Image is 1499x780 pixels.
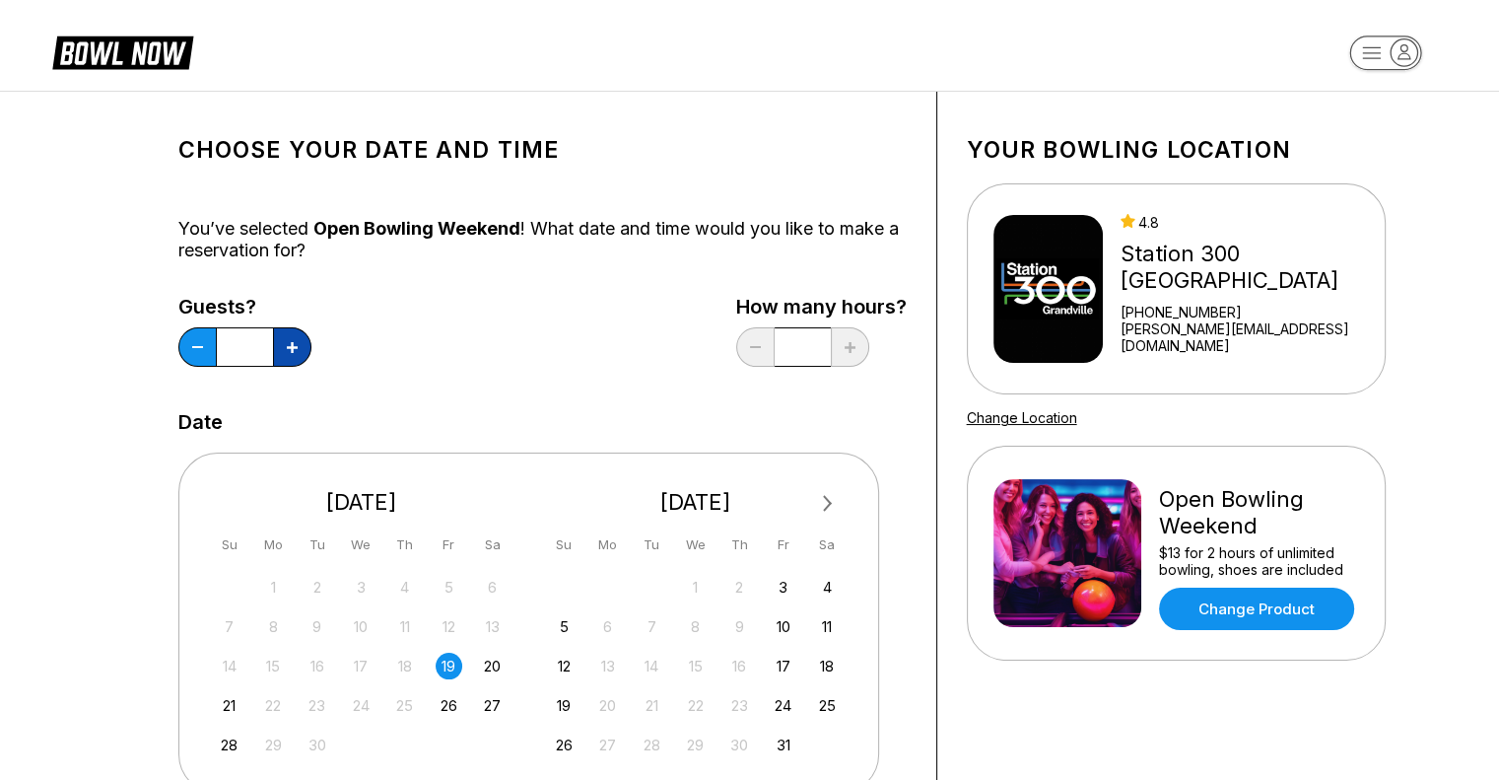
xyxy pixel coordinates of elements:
[348,692,375,719] div: Not available Wednesday, September 24th, 2025
[216,692,242,719] div: Choose Sunday, September 21st, 2025
[178,411,223,433] label: Date
[178,218,907,261] div: You’ve selected ! What date and time would you like to make a reservation for?
[214,572,510,758] div: month 2025-09
[967,136,1386,164] h1: Your bowling location
[216,653,242,679] div: Not available Sunday, September 14th, 2025
[682,732,709,758] div: Not available Wednesday, October 29th, 2025
[548,572,844,758] div: month 2025-10
[770,692,796,719] div: Choose Friday, October 24th, 2025
[436,653,462,679] div: Choose Friday, September 19th, 2025
[726,732,753,758] div: Not available Thursday, October 30th, 2025
[967,409,1077,426] a: Change Location
[770,653,796,679] div: Choose Friday, October 17th, 2025
[639,692,665,719] div: Not available Tuesday, October 21st, 2025
[814,574,841,601] div: Choose Saturday, October 4th, 2025
[551,692,578,719] div: Choose Sunday, October 19th, 2025
[348,653,375,679] div: Not available Wednesday, September 17th, 2025
[304,692,330,719] div: Not available Tuesday, September 23rd, 2025
[1121,320,1376,354] a: [PERSON_NAME][EMAIL_ADDRESS][DOMAIN_NAME]
[814,653,841,679] div: Choose Saturday, October 18th, 2025
[479,613,506,640] div: Not available Saturday, September 13th, 2025
[736,296,907,318] label: How many hours?
[178,136,907,164] h1: Choose your Date and time
[479,574,506,601] div: Not available Saturday, September 6th, 2025
[391,532,418,558] div: Th
[812,488,844,520] button: Next Month
[682,613,709,640] div: Not available Wednesday, October 8th, 2025
[391,692,418,719] div: Not available Thursday, September 25th, 2025
[348,613,375,640] div: Not available Wednesday, September 10th, 2025
[993,215,1104,363] img: Station 300 Grandville
[1159,588,1354,630] a: Change Product
[770,732,796,758] div: Choose Friday, October 31st, 2025
[726,574,753,601] div: Not available Thursday, October 2nd, 2025
[639,732,665,758] div: Not available Tuesday, October 28th, 2025
[1121,214,1376,231] div: 4.8
[348,532,375,558] div: We
[304,574,330,601] div: Not available Tuesday, September 2nd, 2025
[260,653,287,679] div: Not available Monday, September 15th, 2025
[304,532,330,558] div: Tu
[639,613,665,640] div: Not available Tuesday, October 7th, 2025
[260,613,287,640] div: Not available Monday, September 8th, 2025
[726,613,753,640] div: Not available Thursday, October 9th, 2025
[436,574,462,601] div: Not available Friday, September 5th, 2025
[551,613,578,640] div: Choose Sunday, October 5th, 2025
[260,732,287,758] div: Not available Monday, September 29th, 2025
[216,613,242,640] div: Not available Sunday, September 7th, 2025
[770,613,796,640] div: Choose Friday, October 10th, 2025
[1159,486,1359,539] div: Open Bowling Weekend
[543,489,849,516] div: [DATE]
[594,732,621,758] div: Not available Monday, October 27th, 2025
[814,532,841,558] div: Sa
[682,653,709,679] div: Not available Wednesday, October 15th, 2025
[304,613,330,640] div: Not available Tuesday, September 9th, 2025
[479,532,506,558] div: Sa
[993,479,1141,627] img: Open Bowling Weekend
[639,653,665,679] div: Not available Tuesday, October 14th, 2025
[436,532,462,558] div: Fr
[726,653,753,679] div: Not available Thursday, October 16th, 2025
[551,732,578,758] div: Choose Sunday, October 26th, 2025
[594,613,621,640] div: Not available Monday, October 6th, 2025
[260,574,287,601] div: Not available Monday, September 1st, 2025
[594,692,621,719] div: Not available Monday, October 20th, 2025
[814,613,841,640] div: Choose Saturday, October 11th, 2025
[304,653,330,679] div: Not available Tuesday, September 16th, 2025
[260,532,287,558] div: Mo
[304,732,330,758] div: Not available Tuesday, September 30th, 2025
[770,574,796,601] div: Choose Friday, October 3rd, 2025
[1121,241,1376,294] div: Station 300 [GEOGRAPHIC_DATA]
[216,532,242,558] div: Su
[682,532,709,558] div: We
[260,692,287,719] div: Not available Monday, September 22nd, 2025
[682,692,709,719] div: Not available Wednesday, October 22nd, 2025
[216,732,242,758] div: Choose Sunday, September 28th, 2025
[479,653,506,679] div: Choose Saturday, September 20th, 2025
[726,532,753,558] div: Th
[594,532,621,558] div: Mo
[348,574,375,601] div: Not available Wednesday, September 3rd, 2025
[639,532,665,558] div: Tu
[178,296,311,318] label: Guests?
[1159,544,1359,578] div: $13 for 2 hours of unlimited bowling, shoes are included
[551,653,578,679] div: Choose Sunday, October 12th, 2025
[479,692,506,719] div: Choose Saturday, September 27th, 2025
[209,489,514,516] div: [DATE]
[391,613,418,640] div: Not available Thursday, September 11th, 2025
[391,653,418,679] div: Not available Thursday, September 18th, 2025
[551,532,578,558] div: Su
[391,574,418,601] div: Not available Thursday, September 4th, 2025
[770,532,796,558] div: Fr
[594,653,621,679] div: Not available Monday, October 13th, 2025
[436,613,462,640] div: Not available Friday, September 12th, 2025
[436,692,462,719] div: Choose Friday, September 26th, 2025
[814,692,841,719] div: Choose Saturday, October 25th, 2025
[682,574,709,601] div: Not available Wednesday, October 1st, 2025
[1121,304,1376,320] div: [PHONE_NUMBER]
[313,218,520,239] span: Open Bowling Weekend
[726,692,753,719] div: Not available Thursday, October 23rd, 2025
